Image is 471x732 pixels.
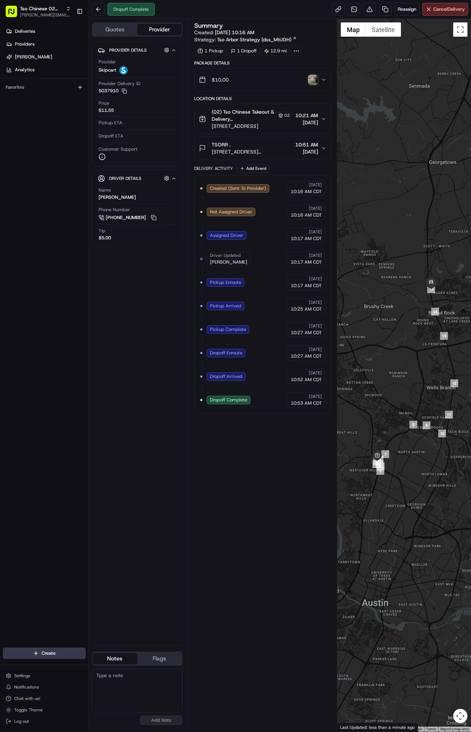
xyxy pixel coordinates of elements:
[99,59,116,65] span: Provider
[295,119,318,126] span: [DATE]
[431,308,439,316] div: 14
[119,66,128,74] img: profile_skipcart_partner.png
[210,326,246,333] span: Pickup Complete
[98,172,176,184] button: Driver Details
[99,194,136,201] div: [PERSON_NAME]
[99,214,158,222] a: [PHONE_NUMBER]
[309,276,322,282] span: [DATE]
[210,303,241,309] span: Pickup Arrived
[15,67,35,73] span: Analytics
[426,727,436,731] a: Terms
[308,75,318,85] img: photo_proof_of_delivery image
[409,421,417,429] div: 8
[3,671,86,681] button: Settings
[20,12,71,18] button: [PERSON_NAME][EMAIL_ADDRESS][DOMAIN_NAME]
[3,682,86,692] button: Notifications
[15,41,35,47] span: Providers
[15,28,35,35] span: Deliveries
[341,22,366,37] button: Show street map
[3,82,86,93] div: Favorites
[422,3,468,16] button: CancelDelivery
[3,3,74,20] button: Tso Chinese 02 Arbor[PERSON_NAME][EMAIL_ADDRESS][DOMAIN_NAME]
[99,133,123,139] span: Dropoff ETA
[3,648,86,659] button: Create
[366,22,401,37] button: Show satellite imagery
[339,722,362,732] a: Open this area in Google Maps (opens a new window)
[395,3,419,16] button: Reassign
[376,467,384,475] div: 3
[295,148,318,155] span: [DATE]
[99,88,127,94] button: 5037910
[212,123,292,130] span: [STREET_ADDRESS]
[3,51,89,63] a: [PERSON_NAME]
[337,723,418,732] div: Last Updated: less than a minute ago
[99,207,130,213] span: Phone Number
[210,350,242,356] span: Dropoff Enroute
[291,212,322,218] span: 10:16 AM CDT
[427,285,435,293] div: 15
[228,46,260,56] div: 1 Dropoff
[217,36,297,43] a: Tso Arbor Strategy (dss_MtiJDH)
[20,5,63,12] button: Tso Chinese 02 Arbor
[14,696,40,701] span: Chat with us!
[99,187,111,193] span: Name
[291,329,322,336] span: 10:27 AM CDT
[14,684,39,690] span: Notifications
[212,141,231,148] span: TSORR .
[195,104,331,134] button: (02) Tso Chinese Takeout & Delivery [GEOGRAPHIC_DATA] [GEOGRAPHIC_DATA] Crossing Manager02[STREET...
[291,282,322,289] span: 10:17 AM CDT
[3,705,86,715] button: Toggle Theme
[309,394,322,399] span: [DATE]
[137,653,182,664] button: Flags
[453,22,467,37] button: Toggle fullscreen view
[109,47,147,53] span: Provider Details
[99,235,111,241] div: $5.00
[291,306,322,312] span: 10:25 AM CDT
[109,176,141,181] span: Driver Details
[15,54,52,60] span: [PERSON_NAME]
[291,188,322,195] span: 10:16 AM CDT
[194,36,297,43] div: Strategy:
[99,81,141,87] span: Provider Delivery ID
[3,38,89,50] a: Providers
[433,6,465,12] span: Cancel Delivery
[440,727,469,731] a: Report a map error
[309,300,322,305] span: [DATE]
[381,450,389,458] div: 7
[3,64,89,76] a: Analytics
[291,259,322,265] span: 10:17 AM CDT
[440,332,448,340] div: 13
[99,228,105,234] span: Tip
[42,650,55,656] span: Create
[309,182,322,188] span: [DATE]
[398,6,416,12] span: Reassign
[450,379,458,387] div: 12
[215,29,254,36] span: [DATE] 10:16 AM
[284,113,290,118] span: 02
[194,29,254,36] span: Created:
[291,353,322,359] span: 10:27 AM CDT
[291,235,322,242] span: 10:17 AM CDT
[445,411,453,419] div: 11
[92,24,137,35] button: Quotes
[212,108,275,123] span: (02) Tso Chinese Takeout & Delivery [GEOGRAPHIC_DATA] [GEOGRAPHIC_DATA] Crossing Manager
[309,347,322,352] span: [DATE]
[99,100,109,107] span: Price
[295,112,318,119] span: 10:21 AM
[195,68,331,91] button: $10.00photo_proof_of_delivery image
[99,120,122,126] span: Pickup ETA
[261,46,290,56] div: 12.9 mi
[194,22,223,29] h3: Summary
[212,148,292,155] span: [STREET_ADDRESS][PERSON_NAME]
[295,141,318,148] span: 10:51 AM
[194,60,331,66] div: Package Details
[99,107,114,114] span: $11.55
[376,456,383,463] div: 6
[210,185,266,192] span: Created (Sent To Provider)
[3,26,89,37] a: Deliveries
[237,164,269,173] button: Add Event
[291,400,322,406] span: 10:53 AM CDT
[339,722,362,732] img: Google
